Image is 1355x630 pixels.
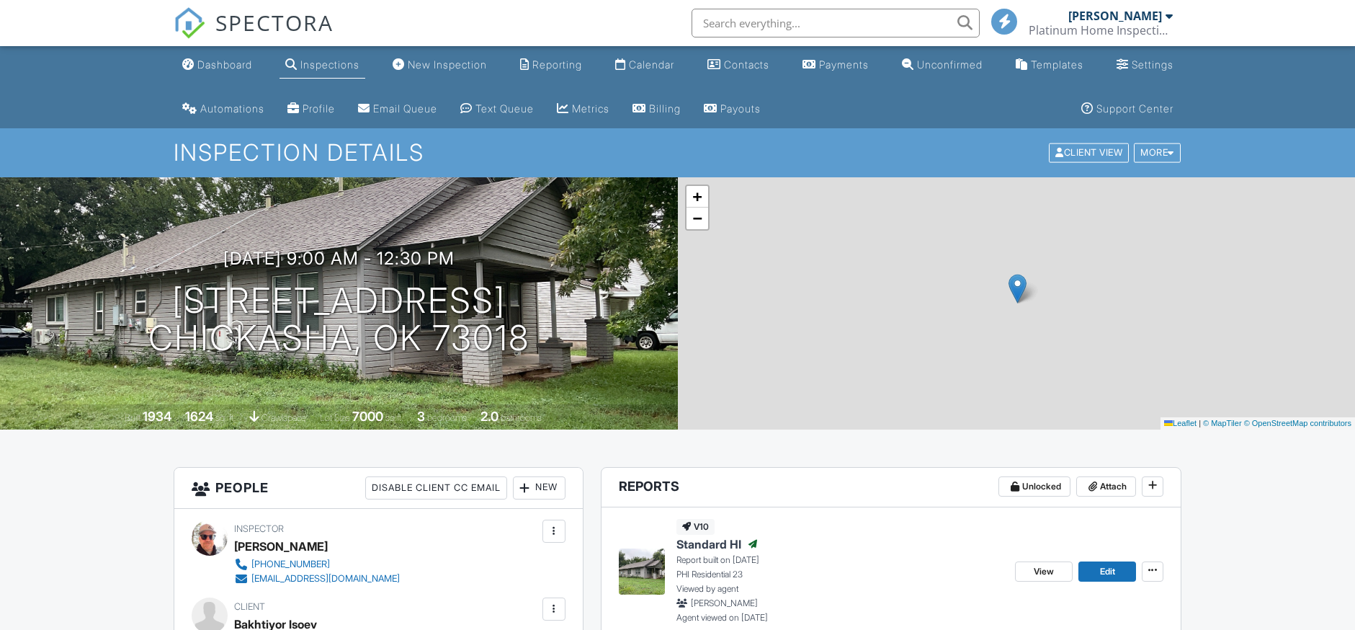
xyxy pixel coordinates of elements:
h1: [STREET_ADDRESS] Chickasha, OK 73018 [148,282,529,358]
div: Email Queue [373,102,437,115]
div: [EMAIL_ADDRESS][DOMAIN_NAME] [251,573,400,585]
div: Calendar [629,58,674,71]
a: Support Center [1075,96,1179,123]
div: Text Queue [475,102,534,115]
div: Metrics [572,102,609,115]
a: © MapTiler [1203,419,1242,427]
a: Zoom out [687,208,708,229]
span: Client [234,601,265,612]
div: 3 [417,409,425,424]
a: SPECTORA [174,19,334,50]
a: Client View [1047,146,1132,157]
span: + [692,187,702,205]
a: Email Queue [352,96,443,123]
div: [PERSON_NAME] [1068,9,1162,23]
div: 1934 [143,409,171,424]
div: Payouts [720,102,761,115]
div: 2.0 [480,409,498,424]
div: 7000 [352,409,383,424]
div: New [513,476,565,500]
span: bathrooms [501,412,542,423]
span: Lot Size [320,412,350,423]
img: The Best Home Inspection Software - Spectora [174,7,205,39]
div: Contacts [724,58,769,71]
a: Company Profile [282,96,341,123]
div: Profile [303,102,335,115]
span: SPECTORA [215,7,334,37]
input: Search everything... [692,9,980,37]
div: Platinum Home Inspection, LLC [1029,23,1173,37]
h1: Inspection Details [174,140,1182,165]
a: Inspections [280,52,365,79]
div: 1624 [185,409,213,424]
a: Contacts [702,52,775,79]
a: Unconfirmed [896,52,988,79]
div: Templates [1031,58,1083,71]
div: Payments [819,58,869,71]
a: Automations (Basic) [176,96,270,123]
a: Leaflet [1164,419,1197,427]
img: Marker [1009,274,1027,303]
a: Zoom in [687,186,708,208]
span: Built [125,412,140,423]
span: bedrooms [427,412,467,423]
span: sq. ft. [215,412,236,423]
div: New Inspection [408,58,487,71]
h3: People [174,468,583,509]
div: Inspections [300,58,359,71]
a: Text Queue [455,96,540,123]
div: Disable Client CC Email [365,476,507,500]
a: Calendar [609,52,680,79]
span: crawlspace [261,412,306,423]
h3: [DATE] 9:00 am - 12:30 pm [223,249,455,268]
a: © OpenStreetMap contributors [1244,419,1351,427]
span: − [692,209,702,227]
a: New Inspection [387,52,493,79]
a: Billing [627,96,687,123]
div: [PERSON_NAME] [234,536,328,557]
a: Templates [1010,52,1089,79]
a: Payments [797,52,875,79]
div: Billing [649,102,681,115]
a: [PHONE_NUMBER] [234,557,400,572]
div: Support Center [1096,102,1173,115]
div: Settings [1132,58,1173,71]
a: [EMAIL_ADDRESS][DOMAIN_NAME] [234,572,400,586]
a: Metrics [551,96,615,123]
div: Client View [1049,143,1129,163]
span: sq.ft. [385,412,403,423]
div: Reporting [532,58,582,71]
div: More [1134,143,1181,163]
a: Dashboard [176,52,258,79]
a: Payouts [698,96,766,123]
div: Automations [200,102,264,115]
span: Inspector [234,523,284,534]
div: Unconfirmed [917,58,983,71]
div: Dashboard [197,58,252,71]
a: Reporting [514,52,588,79]
a: Settings [1111,52,1179,79]
span: | [1199,419,1201,427]
div: [PHONE_NUMBER] [251,559,330,570]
